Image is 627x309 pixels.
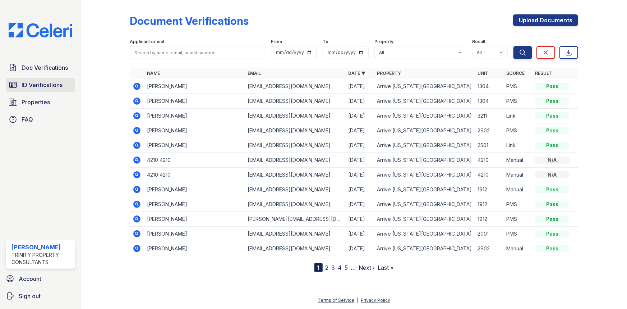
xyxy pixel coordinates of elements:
[535,230,570,237] div: Pass
[345,182,374,197] td: [DATE]
[535,83,570,90] div: Pass
[377,71,401,76] a: Property
[3,272,78,286] a: Account
[503,241,532,256] td: Manual
[245,212,345,227] td: [PERSON_NAME][EMAIL_ADDRESS][DOMAIN_NAME]
[535,127,570,134] div: Pass
[374,94,475,109] td: Arrive [US_STATE][GEOGRAPHIC_DATA]
[503,94,532,109] td: PMS
[535,215,570,223] div: Pass
[11,251,72,266] div: Trinity Property Consultants
[374,227,475,241] td: Arrive [US_STATE][GEOGRAPHIC_DATA]
[245,123,345,138] td: [EMAIL_ADDRESS][DOMAIN_NAME]
[351,263,356,272] span: …
[535,201,570,208] div: Pass
[472,39,485,45] label: Result
[144,168,245,182] td: 4210 4210
[374,153,475,168] td: Arrive [US_STATE][GEOGRAPHIC_DATA]
[144,197,245,212] td: [PERSON_NAME]
[475,109,503,123] td: 3211
[374,212,475,227] td: Arrive [US_STATE][GEOGRAPHIC_DATA]
[248,71,261,76] a: Email
[245,197,345,212] td: [EMAIL_ADDRESS][DOMAIN_NAME]
[338,264,342,271] a: 4
[535,142,570,149] div: Pass
[130,46,265,59] input: Search by name, email, or unit number
[475,168,503,182] td: 4210
[374,109,475,123] td: Arrive [US_STATE][GEOGRAPHIC_DATA]
[3,289,78,303] button: Sign out
[6,78,75,92] a: ID Verifications
[513,14,578,26] a: Upload Documents
[271,39,282,45] label: From
[245,153,345,168] td: [EMAIL_ADDRESS][DOMAIN_NAME]
[503,138,532,153] td: Link
[245,109,345,123] td: [EMAIL_ADDRESS][DOMAIN_NAME]
[535,97,570,105] div: Pass
[503,168,532,182] td: Manual
[130,14,249,27] div: Document Verifications
[503,182,532,197] td: Manual
[374,241,475,256] td: Arrive [US_STATE][GEOGRAPHIC_DATA]
[475,138,503,153] td: 2501
[345,109,374,123] td: [DATE]
[535,71,552,76] a: Result
[374,182,475,197] td: Arrive [US_STATE][GEOGRAPHIC_DATA]
[6,95,75,109] a: Properties
[345,264,348,271] a: 5
[245,79,345,94] td: [EMAIL_ADDRESS][DOMAIN_NAME]
[144,138,245,153] td: [PERSON_NAME]
[6,60,75,75] a: Doc Verifications
[345,94,374,109] td: [DATE]
[345,79,374,94] td: [DATE]
[144,79,245,94] td: [PERSON_NAME]
[503,212,532,227] td: PMS
[332,264,335,271] a: 3
[475,227,503,241] td: 2001
[144,94,245,109] td: [PERSON_NAME]
[475,94,503,109] td: 1304
[345,227,374,241] td: [DATE]
[506,71,525,76] a: Source
[11,243,72,251] div: [PERSON_NAME]
[535,171,570,178] div: N/A
[378,264,394,271] a: Last »
[345,168,374,182] td: [DATE]
[147,71,160,76] a: Name
[144,109,245,123] td: [PERSON_NAME]
[503,79,532,94] td: PMS
[475,241,503,256] td: 2902
[3,23,78,37] img: CE_Logo_Blue-a8612792a0a2168367f1c8372b55b34899dd931a85d93a1a3d3e32e68fde9ad4.png
[245,227,345,241] td: [EMAIL_ADDRESS][DOMAIN_NAME]
[323,39,328,45] label: To
[475,153,503,168] td: 4210
[374,168,475,182] td: Arrive [US_STATE][GEOGRAPHIC_DATA]
[19,274,41,283] span: Account
[374,138,475,153] td: Arrive [US_STATE][GEOGRAPHIC_DATA]
[503,227,532,241] td: PMS
[318,297,354,303] a: Terms of Service
[245,168,345,182] td: [EMAIL_ADDRESS][DOMAIN_NAME]
[6,112,75,127] a: FAQ
[245,138,345,153] td: [EMAIL_ADDRESS][DOMAIN_NAME]
[503,123,532,138] td: PMS
[535,186,570,193] div: Pass
[345,123,374,138] td: [DATE]
[357,297,358,303] div: |
[478,71,488,76] a: Unit
[22,115,33,124] span: FAQ
[144,182,245,197] td: [PERSON_NAME]
[19,292,41,300] span: Sign out
[374,39,393,45] label: Property
[245,241,345,256] td: [EMAIL_ADDRESS][DOMAIN_NAME]
[144,212,245,227] td: [PERSON_NAME]
[345,212,374,227] td: [DATE]
[144,153,245,168] td: 4210 4210
[535,156,570,164] div: N/A
[374,197,475,212] td: Arrive [US_STATE][GEOGRAPHIC_DATA]
[361,297,390,303] a: Privacy Policy
[345,138,374,153] td: [DATE]
[345,241,374,256] td: [DATE]
[144,227,245,241] td: [PERSON_NAME]
[144,123,245,138] td: [PERSON_NAME]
